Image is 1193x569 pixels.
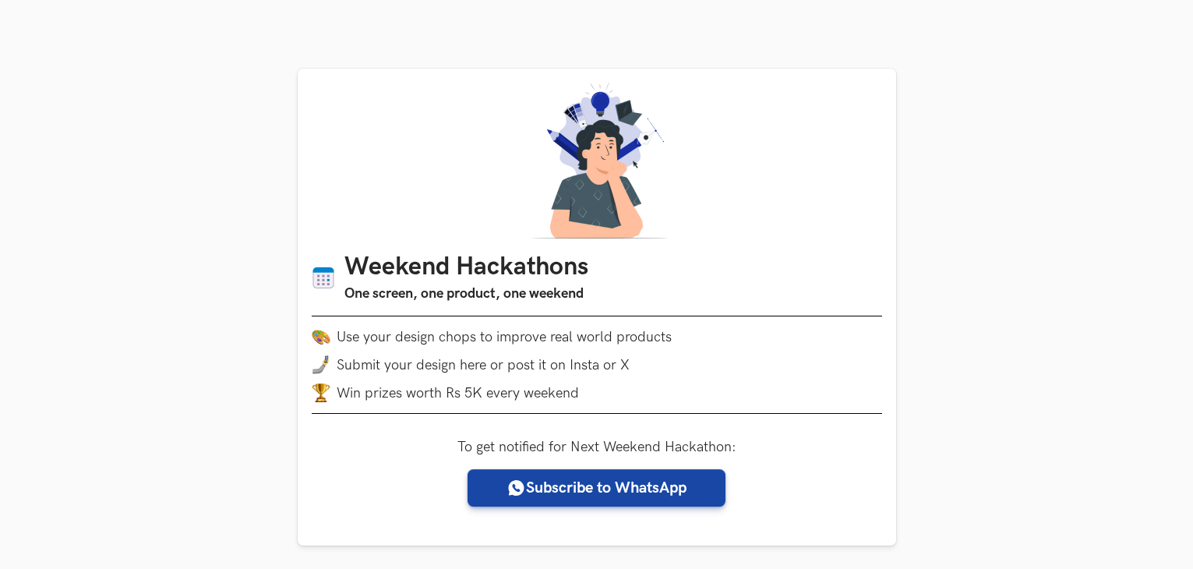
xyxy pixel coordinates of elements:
h1: Weekend Hackathons [344,253,588,283]
h3: One screen, one product, one weekend [344,283,588,305]
img: trophy.png [312,383,330,402]
img: A designer thinking [522,83,672,239]
li: Use your design chops to improve real world products [312,327,882,346]
li: Win prizes worth Rs 5K every weekend [312,383,882,402]
span: Submit your design here or post it on Insta or X [337,357,630,373]
a: Subscribe to WhatsApp [468,469,725,507]
img: mobile-in-hand.png [312,355,330,374]
label: To get notified for Next Weekend Hackathon: [457,439,736,455]
img: Calendar icon [312,266,335,290]
img: palette.png [312,327,330,346]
